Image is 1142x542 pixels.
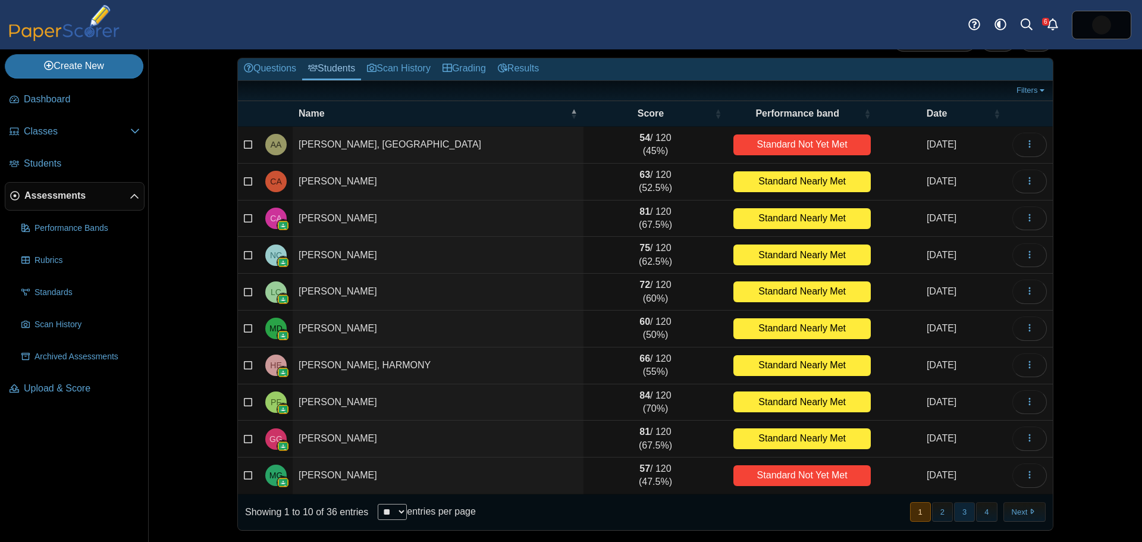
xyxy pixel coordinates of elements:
[5,33,124,43] a: PaperScorer
[954,502,975,522] button: 3
[277,477,289,488] img: googleClassroom-logo.png
[639,170,650,180] b: 63
[271,398,281,406] span: PEYTON FELIPE
[927,323,956,333] time: Sep 12, 2025 at 12:27 PM
[407,506,476,516] label: entries per page
[639,206,650,217] b: 81
[583,458,727,494] td: / 120 (47.5%)
[927,397,956,407] time: Sep 12, 2025 at 12:27 PM
[927,213,956,223] time: Sep 23, 2025 at 3:25 PM
[583,274,727,311] td: / 120 (60%)
[17,311,145,339] a: Scan History
[976,502,997,522] button: 4
[927,433,956,443] time: Sep 12, 2025 at 12:27 PM
[271,140,282,149] span: AMERICA APODACA
[993,108,1000,120] span: Date : Activate to sort
[1092,15,1111,35] span: Deidre Patel
[270,177,281,186] span: CHRISTOPHER ARCHULETA
[927,286,956,296] time: Sep 12, 2025 at 12:27 PM
[583,237,727,274] td: / 120 (62.5%)
[269,471,283,480] span: MARIA GONZALEZ
[570,108,578,120] span: Name : Activate to invert sorting
[17,343,145,371] a: Archived Assessments
[293,384,583,421] td: [PERSON_NAME]
[34,223,140,234] span: Performance Bands
[639,280,650,290] b: 72
[269,324,283,333] span: MIRIAN DIAZ
[492,58,545,80] a: Results
[277,440,289,452] img: googleClassroom-logo.png
[927,470,956,480] time: Sep 12, 2025 at 12:26 PM
[883,107,991,120] span: Date
[24,157,140,170] span: Students
[583,421,727,458] td: / 120 (67.5%)
[5,150,145,178] a: Students
[639,317,650,327] b: 60
[437,58,492,80] a: Grading
[927,139,956,149] time: Sep 12, 2025 at 12:27 PM
[927,176,956,186] time: Sep 12, 2025 at 12:26 PM
[34,351,140,363] span: Archived Assessments
[733,171,871,192] div: Standard Nearly Met
[927,360,956,370] time: Sep 12, 2025 at 12:25 PM
[277,256,289,268] img: googleClassroom-logo.png
[361,58,437,80] a: Scan History
[583,127,727,164] td: / 120 (45%)
[583,384,727,421] td: / 120 (70%)
[927,250,956,260] time: Sep 12, 2025 at 12:26 PM
[277,220,289,231] img: googleClassroom-logo.png
[238,494,368,530] div: Showing 1 to 10 of 36 entries
[5,86,145,114] a: Dashboard
[293,421,583,458] td: [PERSON_NAME]
[302,58,361,80] a: Students
[270,214,281,223] span: CHARLIE ASPLUND
[277,366,289,378] img: googleClassroom-logo.png
[639,427,650,437] b: 81
[1092,15,1111,35] img: ps.EmypNBcIv2f2azsf
[733,355,871,376] div: Standard Nearly Met
[24,189,130,202] span: Assessments
[293,347,583,384] td: [PERSON_NAME], HARMONY
[714,108,721,120] span: Score : Activate to sort
[639,463,650,474] b: 57
[733,134,871,155] div: Standard Not Yet Met
[269,435,283,443] span: GABRIELLA GONZALES
[733,208,871,229] div: Standard Nearly Met
[34,255,140,267] span: Rubrics
[277,293,289,305] img: googleClassroom-logo.png
[1014,84,1050,96] a: Filters
[639,133,650,143] b: 54
[5,182,145,211] a: Assessments
[293,200,583,237] td: [PERSON_NAME]
[733,281,871,302] div: Standard Nearly Met
[238,58,302,80] a: Questions
[293,274,583,311] td: [PERSON_NAME]
[583,164,727,200] td: / 120 (52.5%)
[5,375,145,403] a: Upload & Score
[17,278,145,307] a: Standards
[910,502,931,522] button: 1
[34,287,140,299] span: Standards
[733,107,861,120] span: Performance band
[299,107,568,120] span: Name
[17,246,145,275] a: Rubrics
[583,347,727,384] td: / 120 (55%)
[733,465,871,486] div: Standard Not Yet Met
[733,245,871,265] div: Standard Nearly Met
[733,428,871,449] div: Standard Nearly Met
[583,200,727,237] td: / 120 (67.5%)
[5,54,143,78] a: Create New
[293,127,583,164] td: [PERSON_NAME], [GEOGRAPHIC_DATA]
[293,311,583,347] td: [PERSON_NAME]
[639,390,650,400] b: 84
[733,391,871,412] div: Standard Nearly Met
[932,502,953,522] button: 2
[1040,12,1066,38] a: Alerts
[270,251,282,259] span: NICHOLAS CHEROMIAH
[277,330,289,342] img: googleClassroom-logo.png
[5,5,124,41] img: PaperScorer
[270,361,281,369] span: HARMONY ESPARZA
[277,403,289,415] img: googleClassroom-logo.png
[34,319,140,331] span: Scan History
[909,502,1046,522] nav: pagination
